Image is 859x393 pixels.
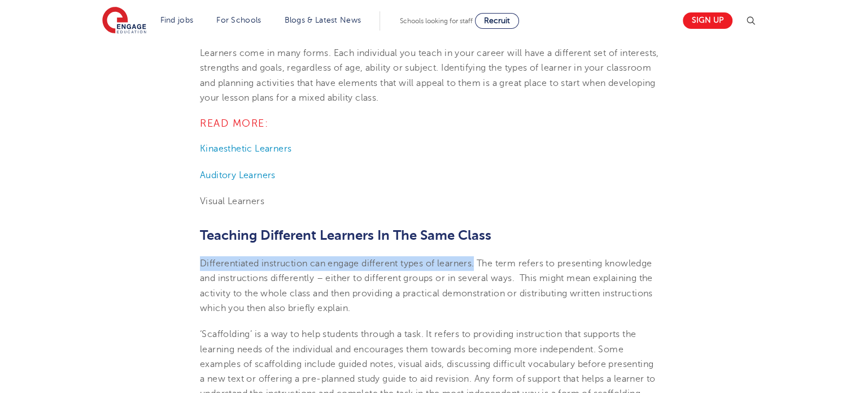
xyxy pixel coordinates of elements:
a: Auditory Learners [200,170,276,180]
a: Kinaesthetic Learners [200,144,291,154]
a: Blogs & Latest News [285,16,361,24]
a: Sign up [683,12,732,29]
img: Engage Education [102,7,146,35]
span: Schools looking for staff [400,17,473,25]
span: READ MORE: [200,118,268,129]
span: Visual Learners [200,196,264,206]
a: Find jobs [160,16,194,24]
span: Teaching Different Learners In The Same Class [200,227,491,243]
a: For Schools [216,16,261,24]
span: Learners come in many forms. Each individual you teach in your career will have a different set o... [200,48,659,103]
span: Recruit [484,16,510,25]
a: Recruit [475,13,519,29]
span: Differentiated instruction can engage different types of learners. The term refers to presenting ... [200,258,653,313]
